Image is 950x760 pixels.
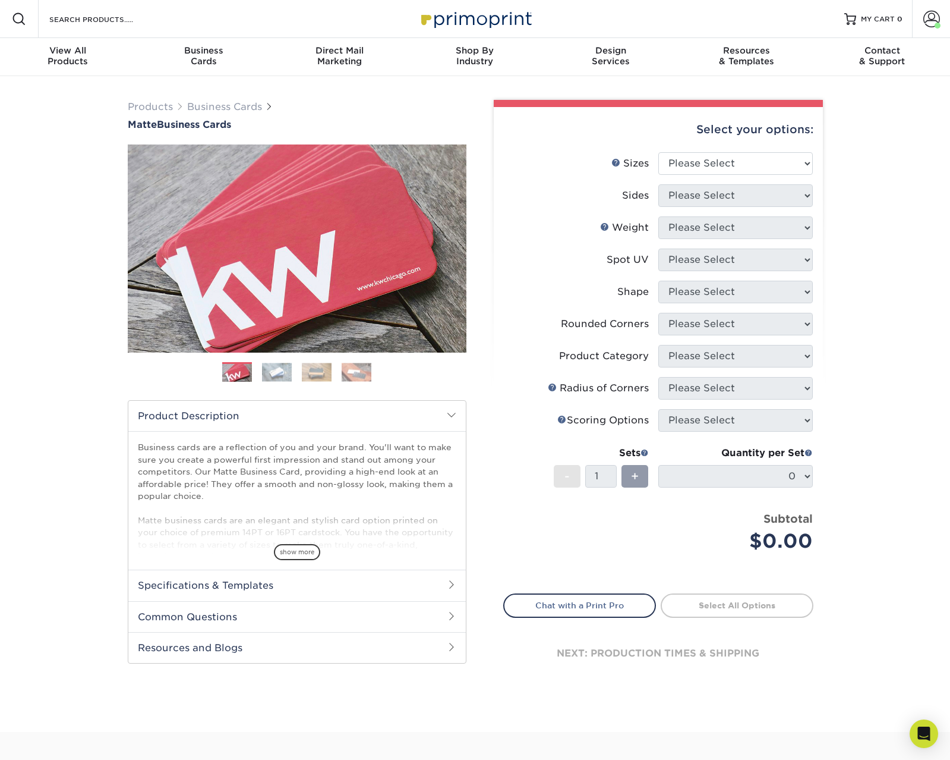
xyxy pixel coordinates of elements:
span: MY CART [861,14,895,24]
h2: Resources and Blogs [128,632,466,663]
p: Business cards are a reflection of you and your brand. You'll want to make sure you create a powe... [138,441,456,611]
h2: Product Description [128,401,466,431]
a: Products [128,101,173,112]
a: MatteBusiness Cards [128,119,466,130]
img: Business Cards 04 [342,363,371,381]
div: Product Category [559,349,649,363]
img: Business Cards 02 [262,363,292,381]
a: BusinessCards [135,38,271,76]
div: Spot UV [607,253,649,267]
div: Rounded Corners [561,317,649,331]
div: Select your options: [503,107,813,152]
a: Select All Options [661,593,813,617]
span: Business [135,45,271,56]
div: $0.00 [667,527,813,555]
a: Shop ByIndustry [407,38,542,76]
div: Weight [600,221,649,235]
div: & Support [815,45,950,67]
div: Cards [135,45,271,67]
span: 0 [897,15,902,23]
h2: Specifications & Templates [128,570,466,601]
iframe: Google Customer Reviews [3,724,101,756]
span: Shop By [407,45,542,56]
div: Radius of Corners [548,381,649,395]
a: DesignServices [543,38,678,76]
div: Sides [622,189,649,203]
a: Chat with a Print Pro [503,593,656,617]
a: Resources& Templates [678,38,814,76]
div: Scoring Options [557,413,649,428]
span: - [564,467,570,485]
div: Industry [407,45,542,67]
div: Services [543,45,678,67]
img: Primoprint [416,6,535,32]
div: Quantity per Set [658,446,813,460]
h1: Business Cards [128,119,466,130]
div: & Templates [678,45,814,67]
span: Contact [815,45,950,56]
a: Business Cards [187,101,262,112]
img: Matte 01 [128,79,466,418]
div: next: production times & shipping [503,618,813,689]
div: Marketing [272,45,407,67]
input: SEARCH PRODUCTS..... [48,12,164,26]
div: Open Intercom Messenger [910,720,938,748]
div: Sizes [611,156,649,171]
img: Business Cards 03 [302,363,332,381]
div: Sets [554,446,649,460]
h2: Common Questions [128,601,466,632]
a: Direct MailMarketing [272,38,407,76]
a: Contact& Support [815,38,950,76]
span: Resources [678,45,814,56]
span: Matte [128,119,157,130]
span: + [631,467,639,485]
div: Shape [617,285,649,299]
span: Design [543,45,678,56]
img: Business Cards 01 [222,358,252,388]
strong: Subtotal [763,512,813,525]
span: Direct Mail [272,45,407,56]
span: show more [274,544,320,560]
